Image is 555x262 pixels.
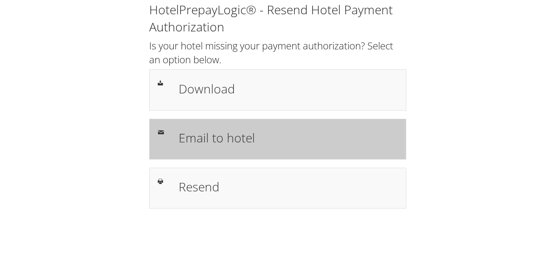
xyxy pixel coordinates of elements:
h1: HotelPrepayLogic® - Resend Hotel Payment Authorization [149,1,406,36]
a: Resend [149,168,406,209]
h1: Resend [179,178,398,196]
a: Email to hotel [149,119,406,160]
h1: Download [179,80,398,98]
h2: Is your hotel missing your payment authorization? Select an option below. [149,39,406,66]
h1: Email to hotel [179,129,398,147]
a: Download [149,69,406,110]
